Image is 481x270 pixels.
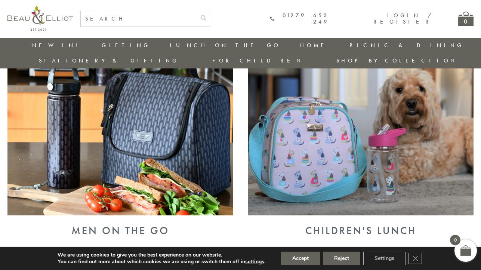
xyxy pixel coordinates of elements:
span: 0 [450,235,460,245]
a: Stationery & Gifting [39,57,179,64]
p: You can find out more about which cookies we are using or switch them off in . [58,258,265,265]
img: Children's Lunch [248,51,474,215]
img: Men on the Go [7,51,233,215]
div: Children's Lunch [248,225,474,237]
button: settings [245,258,264,265]
button: Reject [323,252,360,265]
a: Picnic & Dining [349,42,464,49]
img: logo [7,6,73,31]
button: Settings [363,252,406,265]
a: For Children [212,57,303,64]
div: Men on the Go [7,225,233,237]
a: Home [300,42,330,49]
a: Men on the Go Men on the Go [7,209,233,237]
p: We are using cookies to give you the best experience on our website. [58,252,265,258]
a: 01279 653 249 [270,12,329,25]
a: Shop by collection [336,57,457,64]
a: Login / Register [373,12,432,25]
a: 0 [458,12,474,26]
button: Close GDPR Cookie Banner [408,253,422,264]
a: Gifting [102,42,150,49]
input: SEARCH [81,11,196,27]
a: Children's Lunch Children's Lunch [248,209,474,237]
a: Lunch On The Go [170,42,280,49]
button: Accept [281,252,320,265]
a: New in! [32,42,82,49]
